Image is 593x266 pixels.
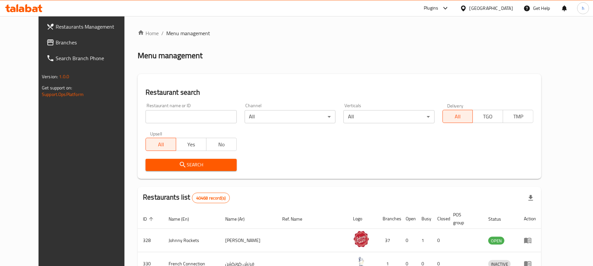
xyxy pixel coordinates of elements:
[151,161,231,169] span: Search
[56,23,132,31] span: Restaurants Management
[42,72,58,81] span: Version:
[220,229,277,252] td: [PERSON_NAME]
[192,193,230,203] div: Total records count
[143,192,230,203] h2: Restaurants list
[206,138,237,151] button: No
[146,159,236,171] button: Search
[377,209,400,229] th: Branches
[443,110,473,123] button: All
[400,209,416,229] th: Open
[447,103,464,108] label: Delivery
[166,29,210,37] span: Menu management
[475,112,500,121] span: TGO
[42,84,72,92] span: Get support on:
[424,4,438,12] div: Plugins
[148,140,174,149] span: All
[377,229,400,252] td: 37
[488,215,510,223] span: Status
[209,140,234,149] span: No
[225,215,253,223] span: Name (Ar)
[416,229,432,252] td: 1
[146,138,176,151] button: All
[138,229,163,252] td: 328
[348,209,377,229] th: Logo
[56,54,132,62] span: Search Branch Phone
[523,190,539,206] div: Export file
[169,215,198,223] span: Name (En)
[343,110,434,123] div: All
[445,112,471,121] span: All
[163,229,220,252] td: Johnny Rockets
[138,29,159,37] a: Home
[143,215,155,223] span: ID
[503,110,533,123] button: TMP
[400,229,416,252] td: 0
[283,215,311,223] span: Ref. Name
[353,231,369,247] img: Johnny Rockets
[41,19,138,35] a: Restaurants Management
[146,87,533,97] h2: Restaurant search
[245,110,336,123] div: All
[524,236,536,244] div: Menu
[150,131,162,136] label: Upsell
[138,50,202,61] h2: Menu management
[179,140,204,149] span: Yes
[416,209,432,229] th: Busy
[41,50,138,66] a: Search Branch Phone
[161,29,164,37] li: /
[432,209,448,229] th: Closed
[138,29,541,37] nav: breadcrumb
[42,90,84,99] a: Support.OpsPlatform
[519,209,541,229] th: Action
[56,38,132,46] span: Branches
[506,112,531,121] span: TMP
[59,72,69,81] span: 1.0.0
[470,5,513,12] div: [GEOGRAPHIC_DATA]
[472,110,503,123] button: TGO
[488,237,504,245] span: OPEN
[582,5,584,12] span: h
[146,110,236,123] input: Search for restaurant name or ID..
[176,138,206,151] button: Yes
[453,211,475,227] span: POS group
[432,229,448,252] td: 0
[41,35,138,50] a: Branches
[192,195,229,201] span: 40468 record(s)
